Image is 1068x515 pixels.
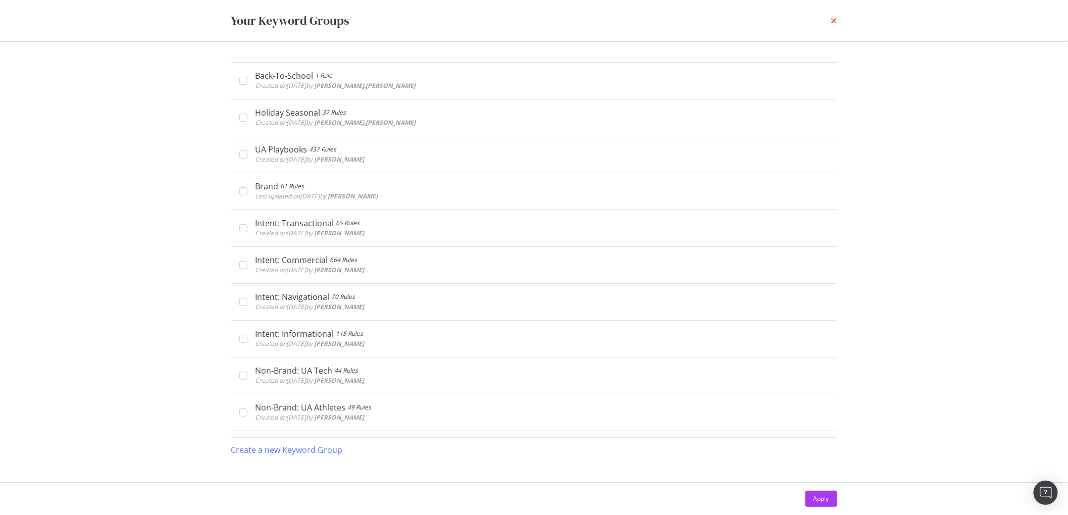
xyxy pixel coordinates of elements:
[256,255,328,265] div: Intent: Commercial
[323,108,346,118] div: 37 Rules
[231,438,343,462] button: Create a new Keyword Group
[310,144,337,154] div: 437 Rules
[231,444,343,456] div: Create a new Keyword Group
[315,339,365,348] b: [PERSON_NAME]
[256,413,365,422] span: Created on [DATE] by
[256,339,365,348] span: Created on [DATE] by
[256,108,321,118] div: Holiday Seasonal
[336,218,360,228] div: 65 Rules
[1034,481,1058,505] div: Open Intercom Messenger
[256,144,308,154] div: UA Playbooks
[256,376,365,385] span: Created on [DATE] by
[256,402,346,413] div: Non-Brand: UA Athletes
[315,413,365,422] b: [PERSON_NAME]
[315,118,416,127] b: [PERSON_NAME].[PERSON_NAME]
[281,181,304,191] div: 61 Rules
[813,494,829,503] div: Apply
[831,12,837,29] div: times
[256,302,365,311] span: Created on [DATE] by
[256,118,416,127] span: Created on [DATE] by
[315,229,365,237] b: [PERSON_NAME]
[328,192,378,200] b: [PERSON_NAME]
[330,255,358,265] div: 664 Rules
[256,81,416,90] span: Created on [DATE] by
[256,192,378,200] span: Last updated on [DATE] by
[256,266,365,274] span: Created on [DATE] by
[315,302,365,311] b: [PERSON_NAME]
[805,491,837,507] button: Apply
[256,366,333,376] div: Non-Brand: UA Tech
[336,329,364,339] div: 115 Rules
[332,292,355,302] div: 70 Rules
[315,266,365,274] b: [PERSON_NAME]
[315,81,416,90] b: [PERSON_NAME].[PERSON_NAME]
[256,218,334,228] div: Intent: Transactional
[315,155,365,164] b: [PERSON_NAME]
[256,71,314,81] div: Back-To-School
[256,292,330,302] div: Intent: Navigational
[256,329,334,339] div: Intent: Informational
[335,366,359,376] div: 44 Rules
[315,376,365,385] b: [PERSON_NAME]
[231,12,349,29] div: Your Keyword Groups
[316,71,333,81] div: 1 Rule
[256,229,365,237] span: Created on [DATE] by
[348,402,372,413] div: 49 Rules
[256,181,279,191] div: Brand
[256,155,365,164] span: Created on [DATE] by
